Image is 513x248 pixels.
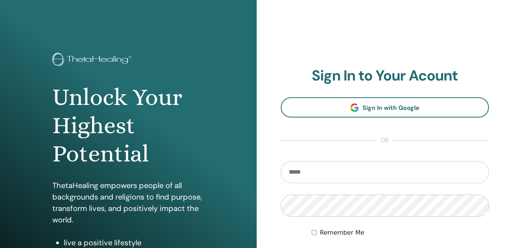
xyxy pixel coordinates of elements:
h2: Sign In to Your Acount [281,67,489,85]
p: ThetaHealing empowers people of all backgrounds and religions to find purpose, transform lives, a... [52,180,204,225]
span: or [377,136,393,145]
div: Keep me authenticated indefinitely or until I manually logout [312,228,489,237]
h1: Unlock Your Highest Potential [52,83,204,168]
span: Sign In with Google [362,104,419,112]
a: Sign In with Google [281,97,489,118]
label: Remember Me [320,228,364,237]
